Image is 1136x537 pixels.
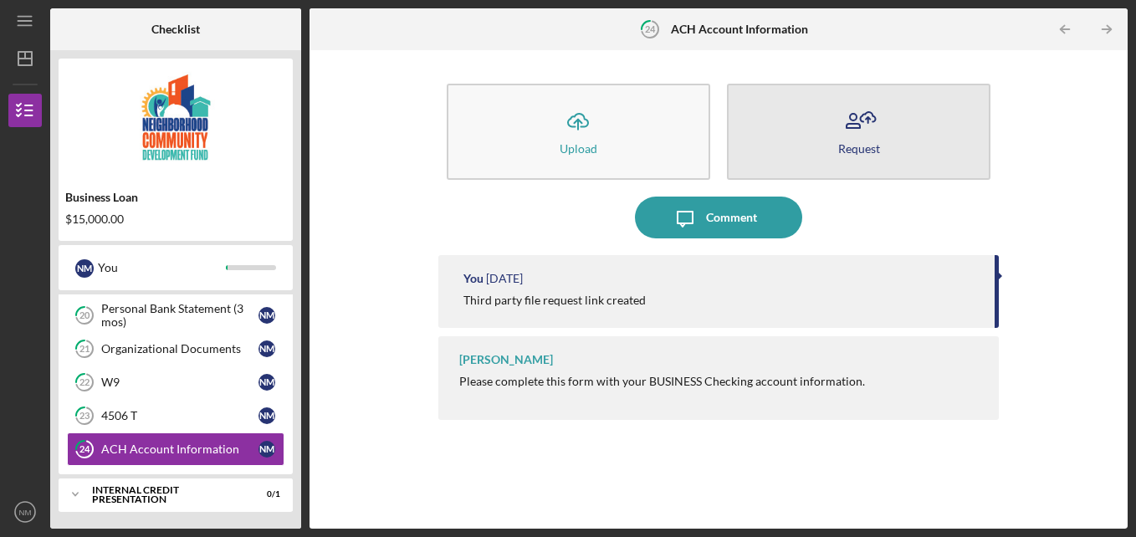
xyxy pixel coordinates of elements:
[258,307,275,324] div: N M
[258,407,275,424] div: N M
[75,259,94,278] div: N M
[459,353,553,366] div: [PERSON_NAME]
[79,310,90,321] tspan: 20
[727,84,990,180] button: Request
[98,253,226,282] div: You
[59,67,293,167] img: Product logo
[101,342,258,355] div: Organizational Documents
[560,142,597,155] div: Upload
[463,272,484,285] div: You
[459,375,865,388] div: Please complete this form with your BUSINESS Checking account information.
[151,23,200,36] b: Checklist
[101,442,258,456] div: ACH Account Information
[101,376,258,389] div: W9
[838,142,880,155] div: Request
[258,441,275,458] div: N M
[101,409,258,422] div: 4506 T
[645,23,656,34] tspan: 24
[258,340,275,357] div: N M
[671,23,808,36] b: ACH Account Information
[447,84,710,180] button: Upload
[92,485,238,504] div: Internal Credit Presentation
[67,432,284,466] a: 24ACH Account InformationNM
[706,197,757,238] div: Comment
[79,444,90,455] tspan: 24
[463,294,646,307] div: Third party file request link created
[67,366,284,399] a: 22W9NM
[67,299,284,332] a: 20Personal Bank Statement (3 mos)NM
[486,272,523,285] time: 2025-07-31 19:32
[67,399,284,432] a: 234506 TNM
[19,508,32,517] text: NM
[101,302,258,329] div: Personal Bank Statement (3 mos)
[79,377,90,388] tspan: 22
[65,212,286,226] div: $15,000.00
[79,411,90,422] tspan: 23
[635,197,802,238] button: Comment
[79,344,90,355] tspan: 21
[8,495,42,529] button: NM
[250,489,280,499] div: 0 / 1
[67,332,284,366] a: 21Organizational DocumentsNM
[65,191,286,204] div: Business Loan
[258,374,275,391] div: N M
